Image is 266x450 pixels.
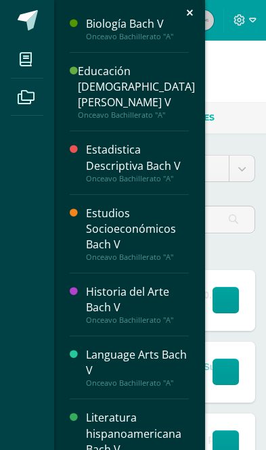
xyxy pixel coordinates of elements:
a: Estadistica Descriptiva Bach VOnceavo Bachillerato "A" [86,142,189,183]
div: Onceavo Bachillerato "A" [86,378,189,388]
div: Language Arts Bach V [86,347,189,378]
div: Onceavo Bachillerato "A" [86,174,189,183]
div: Estadistica Descriptiva Bach V [86,142,189,173]
div: Onceavo Bachillerato "A" [86,32,189,41]
a: Language Arts Bach VOnceavo Bachillerato "A" [86,347,189,388]
a: Educación [DEMOGRAPHIC_DATA][PERSON_NAME] VOnceavo Bachillerato "A" [78,64,195,120]
a: Biología Bach VOnceavo Bachillerato "A" [86,16,189,41]
div: Educación [DEMOGRAPHIC_DATA][PERSON_NAME] V [78,64,195,110]
div: Estudios Socioeconómicos Bach V [86,206,189,252]
div: Biología Bach V [86,16,189,32]
a: Historia del Arte Bach VOnceavo Bachillerato "A" [86,284,189,325]
a: Estudios Socioeconómicos Bach VOnceavo Bachillerato "A" [86,206,189,262]
div: Onceavo Bachillerato "A" [86,315,189,325]
div: Historia del Arte Bach V [86,284,189,315]
div: Onceavo Bachillerato "A" [86,252,189,262]
div: Onceavo Bachillerato "A" [78,110,195,120]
